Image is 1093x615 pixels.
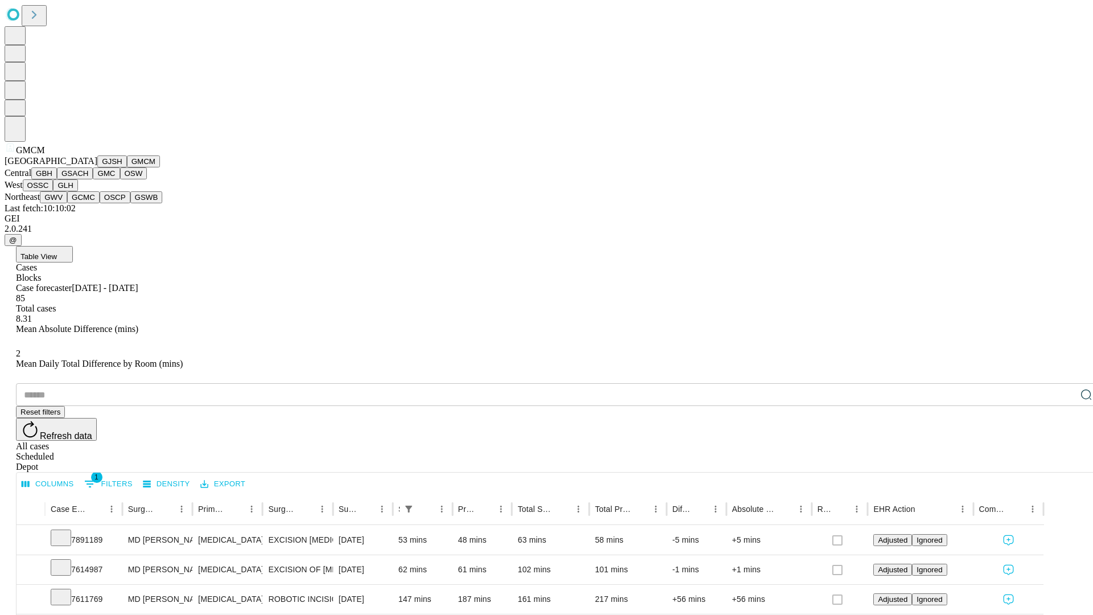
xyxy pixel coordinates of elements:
[16,359,183,368] span: Mean Daily Total Difference by Room (mins)
[517,585,584,614] div: 161 mins
[40,431,92,441] span: Refresh data
[268,585,327,614] div: ROBOTIC INCISIONAL/VENTRAL/UMBILICAL [MEDICAL_DATA] INITIAL 3-10 CM REDUCIBLE
[198,505,227,514] div: Primary Service
[570,501,586,517] button: Menu
[692,501,708,517] button: Sort
[833,501,849,517] button: Sort
[595,505,631,514] div: Total Predicted Duration
[458,526,507,555] div: 48 mins
[917,501,932,517] button: Sort
[5,180,23,190] span: West
[16,348,20,358] span: 2
[100,191,130,203] button: OSCP
[51,526,117,555] div: 7891189
[401,501,417,517] div: 1 active filter
[104,501,120,517] button: Menu
[128,526,187,555] div: MD [PERSON_NAME] [PERSON_NAME] Md
[955,501,971,517] button: Menu
[16,304,56,313] span: Total cases
[120,167,147,179] button: OSW
[314,501,330,517] button: Menu
[339,585,387,614] div: [DATE]
[517,526,584,555] div: 63 mins
[458,505,476,514] div: Predicted In Room Duration
[458,555,507,584] div: 61 mins
[418,501,434,517] button: Sort
[19,475,77,493] button: Select columns
[873,505,915,514] div: EHR Action
[198,475,248,493] button: Export
[128,585,187,614] div: MD [PERSON_NAME] [PERSON_NAME] Md
[81,475,135,493] button: Show filters
[732,585,806,614] div: +56 mins
[339,526,387,555] div: [DATE]
[130,191,163,203] button: GSWB
[244,501,260,517] button: Menu
[31,167,57,179] button: GBH
[5,156,97,166] span: [GEOGRAPHIC_DATA]
[873,593,912,605] button: Adjusted
[22,560,39,580] button: Expand
[358,501,374,517] button: Sort
[817,505,832,514] div: Resolved in EHR
[23,179,54,191] button: OSSC
[93,167,120,179] button: GMC
[198,526,257,555] div: [MEDICAL_DATA]
[595,555,661,584] div: 101 mins
[22,590,39,610] button: Expand
[517,505,553,514] div: Total Scheduled Duration
[917,536,942,544] span: Ignored
[434,501,450,517] button: Menu
[672,555,721,584] div: -1 mins
[878,536,907,544] span: Adjusted
[672,505,691,514] div: Difference
[268,505,297,514] div: Surgery Name
[40,191,67,203] button: GWV
[16,145,45,155] span: GMCM
[72,283,138,293] span: [DATE] - [DATE]
[732,526,806,555] div: +5 mins
[732,555,806,584] div: +1 mins
[51,585,117,614] div: 7611769
[849,501,865,517] button: Menu
[398,585,447,614] div: 147 mins
[20,408,60,416] span: Reset filters
[477,501,493,517] button: Sort
[16,324,138,334] span: Mean Absolute Difference (mins)
[912,534,947,546] button: Ignored
[5,214,1088,224] div: GEI
[1025,501,1041,517] button: Menu
[1009,501,1025,517] button: Sort
[878,565,907,574] span: Adjusted
[16,314,32,323] span: 8.31
[53,179,77,191] button: GLH
[912,564,947,576] button: Ignored
[16,406,65,418] button: Reset filters
[648,501,664,517] button: Menu
[9,236,17,244] span: @
[127,155,160,167] button: GMCM
[793,501,809,517] button: Menu
[398,526,447,555] div: 53 mins
[51,555,117,584] div: 7614987
[22,531,39,551] button: Expand
[912,593,947,605] button: Ignored
[5,203,76,213] span: Last fetch: 10:10:02
[16,418,97,441] button: Refresh data
[88,501,104,517] button: Sort
[878,595,907,604] span: Adjusted
[16,246,73,263] button: Table View
[873,564,912,576] button: Adjusted
[16,283,72,293] span: Case forecaster
[174,501,190,517] button: Menu
[140,475,193,493] button: Density
[398,505,400,514] div: Scheduled In Room Duration
[979,505,1008,514] div: Comments
[493,501,509,517] button: Menu
[128,505,157,514] div: Surgeon Name
[158,501,174,517] button: Sort
[917,595,942,604] span: Ignored
[595,526,661,555] div: 58 mins
[595,585,661,614] div: 217 mins
[5,234,22,246] button: @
